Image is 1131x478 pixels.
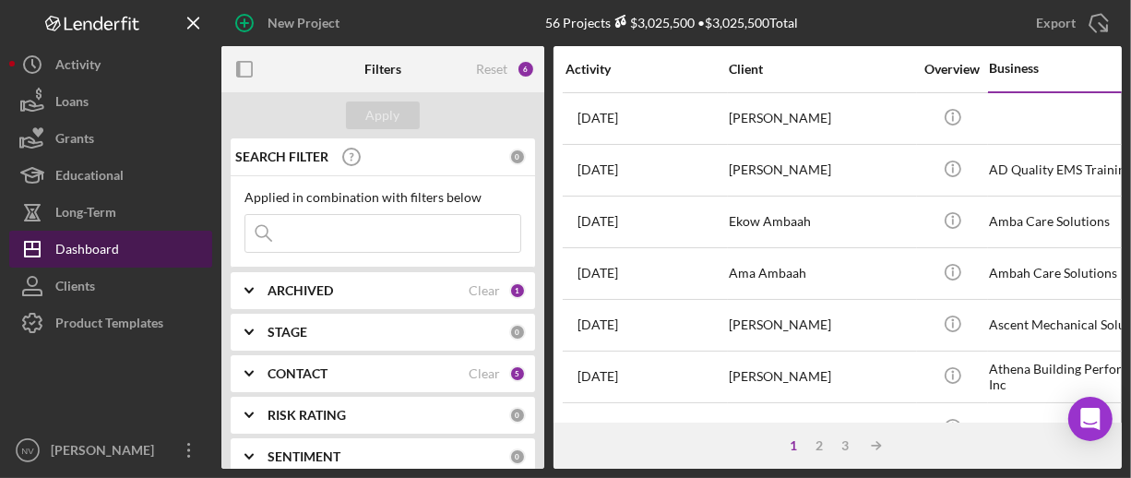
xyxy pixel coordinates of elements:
[1018,5,1122,42] button: Export
[46,432,166,473] div: [PERSON_NAME]
[729,94,913,143] div: [PERSON_NAME]
[221,5,358,42] button: New Project
[55,46,101,88] div: Activity
[577,266,618,281] time: 2025-07-14 14:32
[577,422,618,436] time: 2025-07-19 03:41
[235,149,328,164] b: SEARCH FILTER
[509,282,526,299] div: 1
[346,102,420,129] button: Apply
[577,162,618,177] time: 2025-04-03 19:11
[244,190,521,205] div: Applied in combination with filters below
[21,446,34,456] text: NV
[729,146,913,195] div: [PERSON_NAME]
[1036,5,1076,42] div: Export
[268,408,346,423] b: RISK RATING
[9,268,212,305] button: Clients
[55,268,95,309] div: Clients
[55,305,163,346] div: Product Templates
[577,111,618,125] time: 2021-03-26 17:52
[268,5,339,42] div: New Project
[268,283,333,298] b: ARCHIVED
[268,366,327,381] b: CONTACT
[55,157,124,198] div: Educational
[509,448,526,465] div: 0
[9,83,212,120] button: Loans
[509,149,526,165] div: 0
[9,157,212,194] button: Educational
[364,62,401,77] b: Filters
[55,83,89,125] div: Loans
[9,46,212,83] button: Activity
[577,214,618,229] time: 2025-08-21 19:15
[268,449,340,464] b: SENTIMENT
[55,231,119,272] div: Dashboard
[469,366,500,381] div: Clear
[611,15,695,30] div: $3,025,500
[366,102,400,129] div: Apply
[9,231,212,268] button: Dashboard
[509,407,526,424] div: 0
[9,120,212,157] button: Grants
[545,15,798,30] div: 56 Projects • $3,025,500 Total
[565,62,727,77] div: Activity
[9,432,212,469] button: NV[PERSON_NAME]
[729,249,913,298] div: Ama Ambaah
[55,194,116,235] div: Long-Term
[577,369,618,384] time: 2025-06-16 14:33
[729,197,913,246] div: Ekow Ambaah
[517,60,535,78] div: 6
[729,301,913,350] div: [PERSON_NAME]
[729,404,913,453] div: Chukwunyerem Okoroafor
[832,438,858,453] div: 3
[729,62,913,77] div: Client
[918,62,987,77] div: Overview
[989,61,1081,76] div: Business
[806,438,832,453] div: 2
[268,325,307,340] b: STAGE
[55,120,94,161] div: Grants
[1068,397,1113,441] div: Open Intercom Messenger
[9,305,212,341] button: Product Templates
[509,365,526,382] div: 5
[509,324,526,341] div: 0
[780,438,806,453] div: 1
[469,283,500,298] div: Clear
[9,194,212,231] button: Long-Term
[729,353,913,401] div: [PERSON_NAME]
[577,317,618,332] time: 2025-08-13 18:54
[476,62,507,77] div: Reset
